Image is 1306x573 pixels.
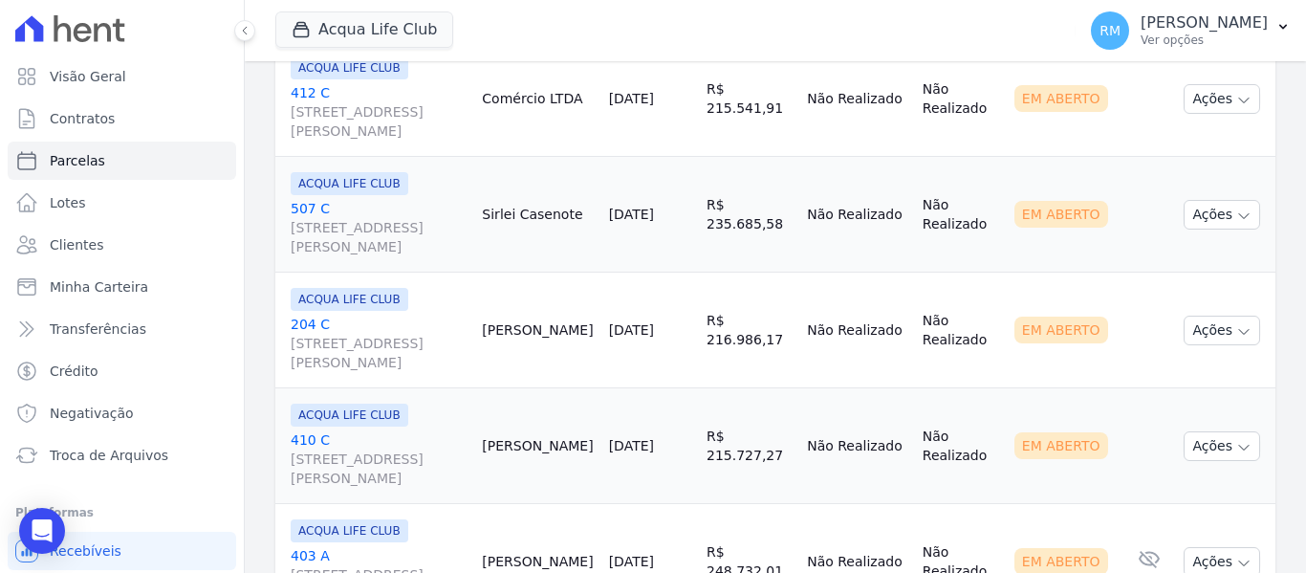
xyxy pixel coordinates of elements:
[1076,4,1306,57] button: RM [PERSON_NAME] Ver opções
[291,102,467,141] span: [STREET_ADDRESS][PERSON_NAME]
[291,404,408,427] span: ACQUA LIFE CLUB
[8,99,236,138] a: Contratos
[8,142,236,180] a: Parcelas
[291,450,467,488] span: [STREET_ADDRESS][PERSON_NAME]
[915,41,1007,157] td: Não Realizado
[1014,432,1108,459] div: Em Aberto
[699,41,799,157] td: R$ 215.541,91
[474,157,600,273] td: Sirlei Casenote
[291,315,467,372] a: 204 C[STREET_ADDRESS][PERSON_NAME]
[291,430,467,488] a: 410 C[STREET_ADDRESS][PERSON_NAME]
[50,404,134,423] span: Negativação
[50,362,98,381] span: Crédito
[291,519,408,542] span: ACQUA LIFE CLUB
[474,388,600,504] td: [PERSON_NAME]
[474,41,600,157] td: Comércio LTDA
[50,193,86,212] span: Lotes
[50,151,105,170] span: Parcelas
[50,67,126,86] span: Visão Geral
[915,273,1007,388] td: Não Realizado
[699,157,799,273] td: R$ 235.685,58
[50,277,148,297] span: Minha Carteira
[275,11,453,48] button: Acqua Life Club
[1099,24,1121,37] span: RM
[609,554,654,569] a: [DATE]
[291,172,408,195] span: ACQUA LIFE CLUB
[1184,200,1260,230] button: Ações
[699,388,799,504] td: R$ 215.727,27
[609,91,654,106] a: [DATE]
[8,226,236,264] a: Clientes
[50,541,121,561] span: Recebíveis
[609,438,654,453] a: [DATE]
[8,394,236,432] a: Negativação
[799,41,915,157] td: Não Realizado
[799,388,915,504] td: Não Realizado
[799,157,915,273] td: Não Realizado
[8,268,236,306] a: Minha Carteira
[609,322,654,338] a: [DATE]
[8,436,236,474] a: Troca de Arquivos
[1014,317,1108,343] div: Em Aberto
[915,157,1007,273] td: Não Realizado
[474,273,600,388] td: [PERSON_NAME]
[1184,84,1260,114] button: Ações
[50,109,115,128] span: Contratos
[1141,13,1268,33] p: [PERSON_NAME]
[8,310,236,348] a: Transferências
[1141,33,1268,48] p: Ver opções
[50,320,146,339] span: Transferências
[1184,316,1260,345] button: Ações
[15,501,229,524] div: Plataformas
[291,83,467,141] a: 412 C[STREET_ADDRESS][PERSON_NAME]
[8,532,236,570] a: Recebíveis
[1014,85,1108,112] div: Em Aberto
[8,352,236,390] a: Crédito
[799,273,915,388] td: Não Realizado
[8,57,236,96] a: Visão Geral
[291,334,467,372] span: [STREET_ADDRESS][PERSON_NAME]
[50,446,168,465] span: Troca de Arquivos
[291,218,467,256] span: [STREET_ADDRESS][PERSON_NAME]
[19,508,65,554] div: Open Intercom Messenger
[291,288,408,311] span: ACQUA LIFE CLUB
[915,388,1007,504] td: Não Realizado
[8,184,236,222] a: Lotes
[291,56,408,79] span: ACQUA LIFE CLUB
[1184,431,1260,461] button: Ações
[50,235,103,254] span: Clientes
[609,207,654,222] a: [DATE]
[1014,201,1108,228] div: Em Aberto
[699,273,799,388] td: R$ 216.986,17
[291,199,467,256] a: 507 C[STREET_ADDRESS][PERSON_NAME]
